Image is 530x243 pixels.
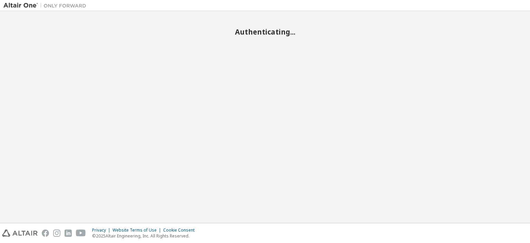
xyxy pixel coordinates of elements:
[92,227,112,233] div: Privacy
[53,230,60,237] img: instagram.svg
[3,2,90,9] img: Altair One
[2,230,38,237] img: altair_logo.svg
[76,230,86,237] img: youtube.svg
[92,233,199,239] p: © 2025 Altair Engineering, Inc. All Rights Reserved.
[112,227,163,233] div: Website Terms of Use
[3,27,527,36] h2: Authenticating...
[163,227,199,233] div: Cookie Consent
[65,230,72,237] img: linkedin.svg
[42,230,49,237] img: facebook.svg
